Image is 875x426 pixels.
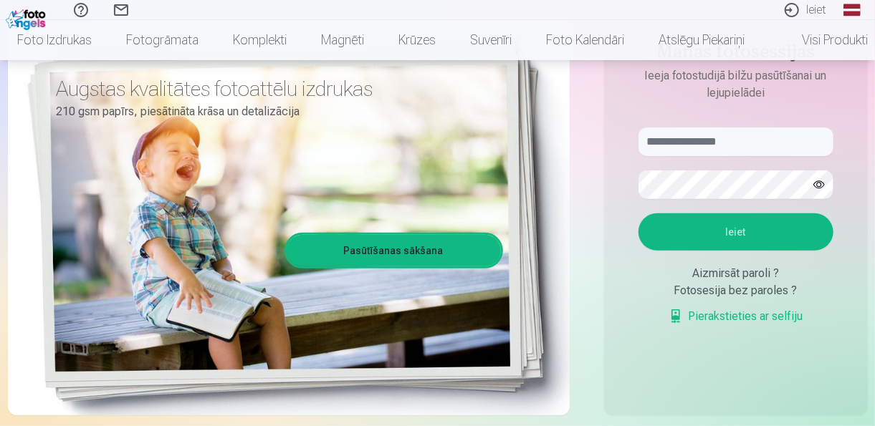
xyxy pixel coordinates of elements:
[639,213,833,251] button: Ieiet
[529,20,641,60] a: Foto kalendāri
[304,20,381,60] a: Magnēti
[287,235,501,266] a: Pasūtīšanas sākšana
[641,20,762,60] a: Atslēgu piekariņi
[639,265,833,282] div: Aizmirsāt paroli ?
[57,76,492,102] h3: Augstas kvalitātes fotoattēlu izdrukas
[639,282,833,299] div: Fotosesija bez paroles ?
[624,67,848,102] p: Ieeja fotostudijā bilžu pasūtīšanai un lejupielādei
[6,6,49,30] img: /fa1
[669,308,803,325] a: Pierakstieties ar selfiju
[57,102,492,122] p: 210 gsm papīrs, piesātināta krāsa un detalizācija
[381,20,453,60] a: Krūzes
[109,20,216,60] a: Fotogrāmata
[216,20,304,60] a: Komplekti
[453,20,529,60] a: Suvenīri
